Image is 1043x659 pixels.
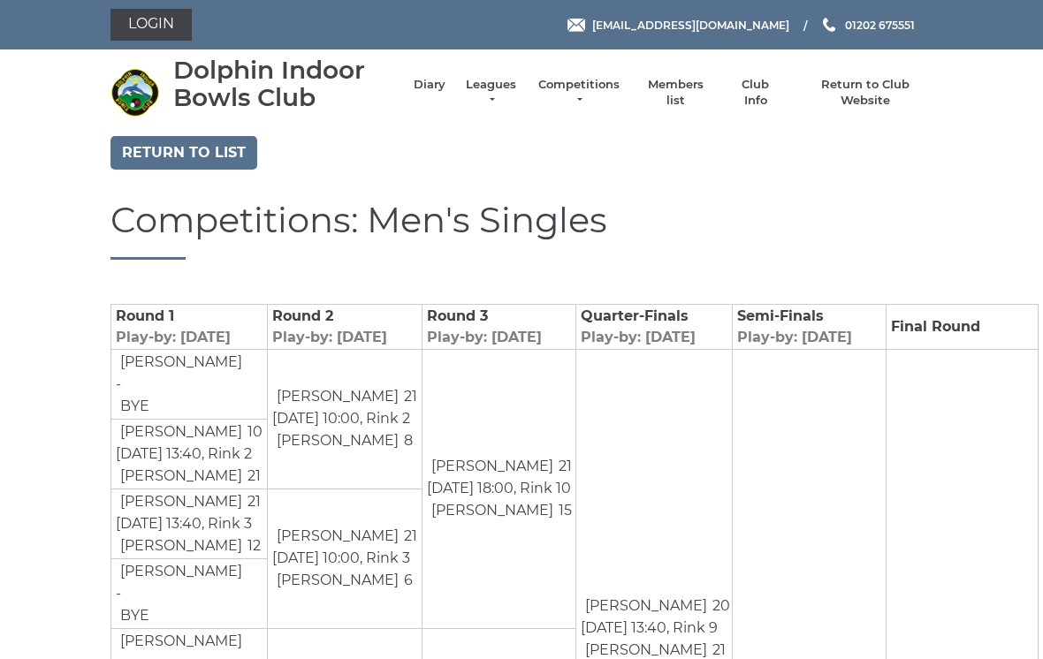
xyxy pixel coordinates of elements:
span: Play-by: [DATE] [272,329,387,345]
td: Final Round [887,304,1039,349]
a: Leagues [463,77,519,109]
span: 21 [559,458,572,474]
a: Club Info [730,77,781,109]
span: 12 [247,537,261,554]
td: - [111,558,268,628]
td: Quarter-Finals [576,304,733,349]
span: 20 [712,597,730,614]
a: Phone us 01202 675551 [820,17,915,34]
td: [PERSON_NAME] [272,525,400,548]
img: Dolphin Indoor Bowls Club [110,68,159,117]
span: 21 [247,493,261,510]
span: Play-by: [DATE] [737,329,852,345]
a: Diary [414,77,445,93]
span: 21 [247,467,261,484]
td: [DATE] 18:00, Rink 10 [423,349,576,628]
td: [PERSON_NAME] [116,560,243,583]
td: Round 2 [268,304,423,349]
td: [PERSON_NAME] [272,429,400,452]
td: [DATE] 10:00, Rink 3 [268,489,423,628]
span: 15 [559,502,572,519]
span: Play-by: [DATE] [581,329,696,345]
img: Email [567,19,585,32]
td: Semi-Finals [733,304,887,349]
a: Competitions [537,77,621,109]
a: Email [EMAIL_ADDRESS][DOMAIN_NAME] [567,17,789,34]
img: Phone us [823,18,835,32]
a: Members list [638,77,712,109]
a: Return to list [110,136,257,170]
td: [DATE] 13:40, Rink 2 [111,419,268,489]
td: [DATE] 10:00, Rink 2 [268,349,423,489]
td: BYE [116,604,150,627]
span: 21 [404,388,417,405]
h1: Competitions: Men's Singles [110,201,933,260]
span: 10 [247,423,263,440]
span: 8 [404,432,413,449]
td: [PERSON_NAME] [427,499,554,522]
td: [PERSON_NAME] [581,595,708,617]
td: [PERSON_NAME] [116,420,243,443]
span: 6 [404,572,413,588]
span: Play-by: [DATE] [427,329,542,345]
span: [EMAIL_ADDRESS][DOMAIN_NAME] [592,18,789,31]
td: [PERSON_NAME] [272,385,400,408]
span: 01202 675551 [845,18,915,31]
span: 21 [712,641,726,658]
span: Play-by: [DATE] [116,329,231,345]
td: [PERSON_NAME] [116,630,243,653]
td: [PERSON_NAME] [427,455,554,478]
a: Login [110,9,192,41]
span: 21 [404,527,417,544]
td: [PERSON_NAME] [116,351,243,374]
td: BYE [116,395,150,418]
td: [PERSON_NAME] [116,490,243,513]
td: Round 3 [423,304,576,349]
td: - [111,349,268,419]
div: Dolphin Indoor Bowls Club [173,57,396,111]
td: [PERSON_NAME] [116,465,243,488]
a: Return to Club Website [799,77,933,109]
td: Round 1 [111,304,268,349]
td: [DATE] 13:40, Rink 3 [111,489,268,558]
td: [PERSON_NAME] [116,534,243,557]
td: [PERSON_NAME] [272,569,400,592]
